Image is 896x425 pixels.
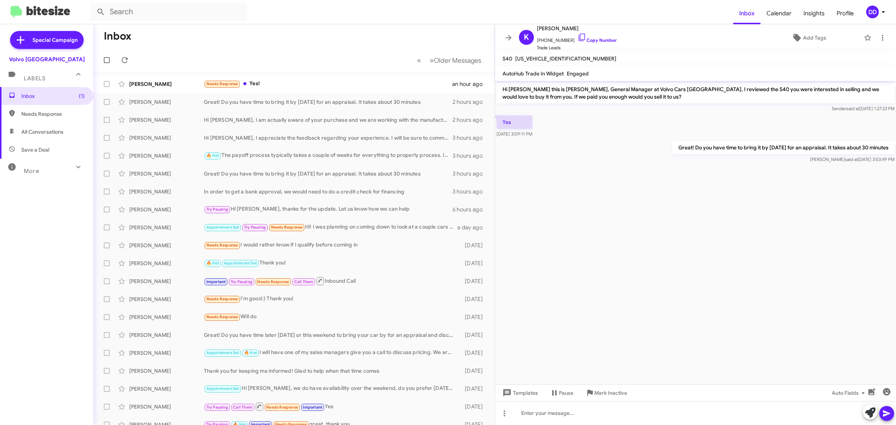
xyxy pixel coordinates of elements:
[303,405,322,410] span: Important
[204,367,458,375] div: Thank you for keeping me informed! Glad to help when that time comes
[129,385,204,393] div: [PERSON_NAME]
[501,386,538,400] span: Templates
[457,224,489,231] div: a day ago
[129,313,204,321] div: [PERSON_NAME]
[224,261,257,266] span: Appointment Set
[458,260,489,267] div: [DATE]
[129,349,204,357] div: [PERSON_NAME]
[206,297,238,301] span: Needs Response
[9,56,85,63] div: Volvo [GEOGRAPHIC_DATA]
[204,170,452,177] div: Great! Do you have time to bring it by [DATE] for an appraisal. It takes about 30 minutes
[803,31,826,44] span: Add Tags
[129,260,204,267] div: [PERSON_NAME]
[129,242,204,249] div: [PERSON_NAME]
[21,146,49,153] span: Save a Deal
[206,207,228,212] span: Try Pausing
[129,116,204,124] div: [PERSON_NAME]
[129,367,204,375] div: [PERSON_NAME]
[458,403,489,410] div: [DATE]
[425,53,486,68] button: Next
[458,295,489,303] div: [DATE]
[452,98,489,106] div: 2 hours ago
[204,223,457,232] div: Hi! I was planning on coming down to look at a couple cars I was interested in but it looked like...
[206,153,219,158] span: 🔥 Hot
[32,36,78,44] span: Special Campaign
[204,384,458,393] div: Hi [PERSON_NAME], we do have availability over the weekend, do you prefer [DATE] or [DATE]? Core ...
[831,3,860,24] a: Profile
[860,6,888,18] button: DD
[458,277,489,285] div: [DATE]
[21,128,63,136] span: All Conversations
[129,80,204,88] div: [PERSON_NAME]
[866,6,879,18] div: DD
[567,70,589,77] span: Engaged
[266,405,298,410] span: Needs Response
[204,80,452,88] div: Yes!
[413,53,486,68] nav: Page navigation example
[206,350,239,355] span: Appointment Set
[672,141,895,154] p: Great! Do you have time to bring it by [DATE] for an appraisal. It takes about 30 minutes
[832,106,895,111] span: Sender [DATE] 1:27:23 PM
[559,386,573,400] span: Pause
[452,188,489,195] div: 3 hours ago
[452,206,489,213] div: 6 hours ago
[733,3,760,24] a: Inbox
[244,225,266,230] span: Try Pausing
[206,314,238,319] span: Needs Response
[417,56,421,65] span: «
[204,348,458,357] div: I will have one of my sales managers give you a call to discuss pricing. We are a Simple Price st...
[204,116,452,124] div: Hi [PERSON_NAME], I am actually aware of your purchase and we are working with the manufacturer o...
[544,386,579,400] button: Pause
[579,386,633,400] button: Mark Inactive
[129,98,204,106] div: [PERSON_NAME]
[434,56,481,65] span: Older Messages
[294,279,314,284] span: Call Them
[244,350,257,355] span: 🔥 Hot
[129,152,204,159] div: [PERSON_NAME]
[458,313,489,321] div: [DATE]
[458,385,489,393] div: [DATE]
[231,279,252,284] span: Try Pausing
[129,206,204,213] div: [PERSON_NAME]
[497,83,895,103] p: Hi [PERSON_NAME] this is [PERSON_NAME], General Manager at Volvo Cars [GEOGRAPHIC_DATA]. I review...
[204,259,458,267] div: Thank you!
[129,403,204,410] div: [PERSON_NAME]
[845,156,858,162] span: said at
[537,24,617,33] span: [PERSON_NAME]
[233,405,252,410] span: Call Them
[452,80,489,88] div: an hour ago
[797,3,831,24] span: Insights
[524,31,529,43] span: K
[206,405,228,410] span: Try Pausing
[832,386,868,400] span: Auto Fields
[129,277,204,285] div: [PERSON_NAME]
[413,53,426,68] button: Previous
[206,81,238,86] span: Needs Response
[204,402,458,411] div: Yes
[21,110,85,118] span: Needs Response
[537,44,617,52] span: Trade Leads
[104,30,131,42] h1: Inbox
[594,386,627,400] span: Mark Inactive
[271,225,303,230] span: Needs Response
[129,134,204,142] div: [PERSON_NAME]
[452,116,489,124] div: 2 hours ago
[129,295,204,303] div: [PERSON_NAME]
[204,151,452,160] div: The payoff process typically takes a couple of weeks for everything to properly process. If you h...
[757,31,860,44] button: Add Tags
[760,3,797,24] span: Calendar
[204,276,458,286] div: Inbound Call
[537,33,617,44] span: [PHONE_NUMBER]
[24,75,46,82] span: Labels
[129,170,204,177] div: [PERSON_NAME]
[204,331,458,339] div: Great! Do you have time later [DATE] or this weekend to bring your car by for an appraisal and di...
[204,205,452,214] div: Hi [PERSON_NAME], thanks for the update. Let us know how we can help
[90,3,247,21] input: Search
[129,224,204,231] div: [PERSON_NAME]
[458,349,489,357] div: [DATE]
[497,131,532,137] span: [DATE] 3:09:11 PM
[810,156,895,162] span: [PERSON_NAME] [DATE] 3:53:49 PM
[503,70,564,77] span: AutoHub Trade In Widget
[206,243,238,248] span: Needs Response
[206,225,239,230] span: Appointment Set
